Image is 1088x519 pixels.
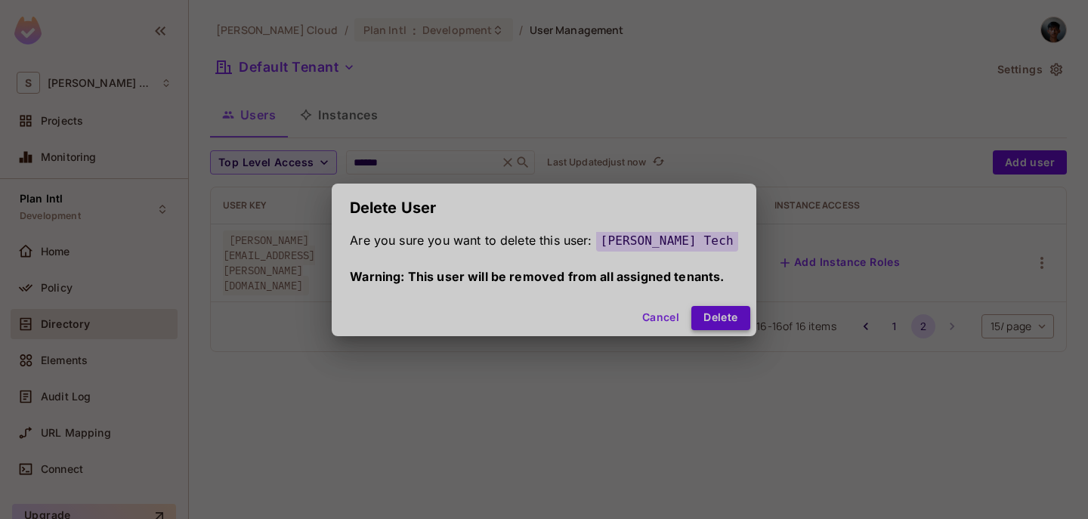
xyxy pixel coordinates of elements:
button: Delete [691,306,750,330]
h2: Delete User [332,184,756,232]
span: Are you sure you want to delete this user: [350,233,592,248]
span: Warning: This user will be removed from all assigned tenants. [350,269,724,284]
span: [PERSON_NAME] Tech [596,230,738,252]
button: Cancel [636,306,685,330]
